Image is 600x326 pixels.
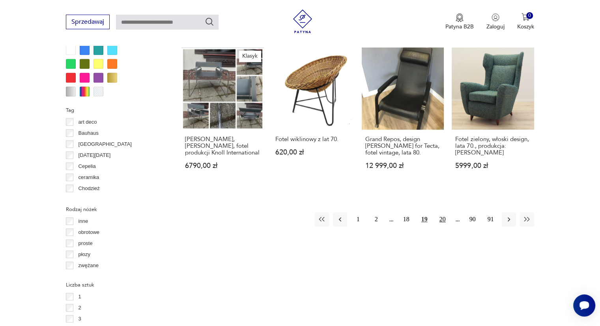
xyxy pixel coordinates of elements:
p: art deco [79,118,97,126]
button: 2 [369,212,383,226]
p: 1 [79,292,81,301]
img: Ikona koszyka [521,13,529,21]
p: płozy [79,250,90,259]
img: Ikonka użytkownika [492,13,499,21]
p: [GEOGRAPHIC_DATA] [79,140,132,149]
p: Bauhaus [79,129,99,138]
p: 5999,00 zł [455,162,530,169]
p: zwężane [79,261,99,270]
p: Zaloguj [486,23,505,31]
iframe: Smartsupp widget button [573,294,595,317]
p: proste [79,239,93,248]
button: 18 [399,212,413,226]
img: Ikona medalu [456,13,464,22]
div: 0 [526,13,533,19]
button: 0Koszyk [517,13,534,31]
p: Tag [66,106,163,115]
button: Zaloguj [486,13,505,31]
img: Patyna - sklep z meblami i dekoracjami vintage [291,9,314,33]
a: KlasykWassily chair, Marcel Breuer, fotel produkcji Knoll International[PERSON_NAME], [PERSON_NAM... [181,47,264,185]
a: Grand Repos, design Jean Prouve for Tecta, fotel vintage, lata 80.Grand Repos, design [PERSON_NAM... [362,47,444,185]
p: 2 [79,303,81,312]
button: Sprzedawaj [66,15,110,29]
p: obrotowe [79,228,99,237]
p: Liczba sztuk [66,281,163,289]
button: 90 [465,212,480,226]
button: Szukaj [205,17,214,26]
p: 3 [79,315,81,323]
p: Koszyk [517,23,534,31]
a: Fotel wiklinowy z lat 70.Fotel wiklinowy z lat 70.620,00 zł [272,47,354,185]
a: Ikona medaluPatyna B2B [445,13,474,31]
p: 620,00 zł [275,149,350,156]
p: Rodzaj nóżek [66,205,163,214]
p: 12 999,00 zł [365,162,440,169]
h3: Fotel zielony, włoski design, lata 70., produkcja: [PERSON_NAME] [455,136,530,156]
button: 20 [436,212,450,226]
p: Ćmielów [79,195,98,204]
p: ceramika [79,173,99,182]
p: [DATE][DATE] [79,151,111,160]
p: Patyna B2B [445,23,474,31]
h3: [PERSON_NAME], [PERSON_NAME], fotel produkcji Knoll International [185,136,260,156]
button: 91 [484,212,498,226]
button: 1 [351,212,365,226]
p: Chodzież [79,184,100,193]
a: Fotel zielony, włoski design, lata 70., produkcja: WłochyFotel zielony, włoski design, lata 70., ... [452,47,534,185]
p: 6790,00 zł [185,162,260,169]
button: 19 [417,212,432,226]
p: inne [79,217,88,226]
a: Sprzedawaj [66,20,110,25]
p: Cepelia [79,162,96,171]
h3: Grand Repos, design [PERSON_NAME] for Tecta, fotel vintage, lata 80. [365,136,440,156]
h3: Fotel wiklinowy z lat 70. [275,136,350,143]
button: Patyna B2B [445,13,474,31]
